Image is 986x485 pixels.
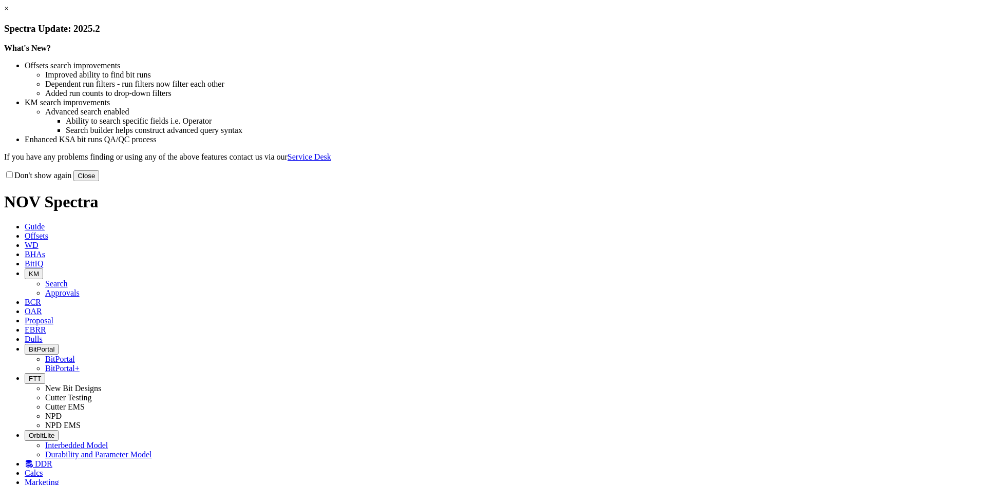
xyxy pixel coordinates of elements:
span: EBRR [25,325,46,334]
a: NPD EMS [45,421,81,430]
li: Dependent run filters - run filters now filter each other [45,80,982,89]
a: × [4,4,9,13]
span: BCR [25,298,41,306]
a: Search [45,279,68,288]
span: BitPortal [29,345,54,353]
a: NPD [45,412,62,420]
h1: NOV Spectra [4,192,982,211]
span: Guide [25,222,45,231]
button: Close [73,170,99,181]
a: BitPortal+ [45,364,80,373]
span: KM [29,270,39,278]
span: FTT [29,375,41,382]
li: Ability to search specific fields i.e. Operator [66,117,982,126]
span: WD [25,241,39,249]
strong: What's New? [4,44,51,52]
h3: Spectra Update: 2025.2 [4,23,982,34]
li: Offsets search improvements [25,61,982,70]
li: Search builder helps construct advanced query syntax [66,126,982,135]
a: Approvals [45,288,80,297]
li: Added run counts to drop-down filters [45,89,982,98]
a: Interbedded Model [45,441,108,450]
span: Dulls [25,335,43,343]
li: Enhanced KSA bit runs QA/QC process [25,135,982,144]
a: New Bit Designs [45,384,101,393]
span: Proposal [25,316,53,325]
a: BitPortal [45,355,75,363]
span: OAR [25,307,42,316]
span: BHAs [25,250,45,259]
li: Advanced search enabled [45,107,982,117]
li: Improved ability to find bit runs [45,70,982,80]
span: Offsets [25,231,48,240]
input: Don't show again [6,171,13,178]
span: Calcs [25,469,43,477]
span: BitIQ [25,259,43,268]
span: DDR [35,459,52,468]
a: Cutter Testing [45,393,92,402]
li: KM search improvements [25,98,982,107]
label: Don't show again [4,171,71,180]
p: If you have any problems finding or using any of the above features contact us via our [4,152,982,162]
a: Durability and Parameter Model [45,450,152,459]
span: OrbitLite [29,432,54,439]
a: Service Desk [288,152,331,161]
a: Cutter EMS [45,402,85,411]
